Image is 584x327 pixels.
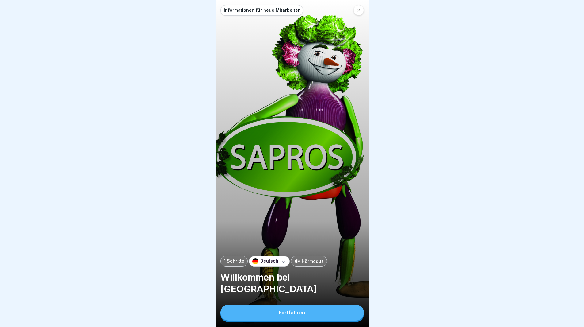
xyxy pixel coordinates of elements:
[279,310,305,315] div: Fortfahren
[260,259,278,264] p: Deutsch
[220,271,364,295] p: Willkommen bei [GEOGRAPHIC_DATA]
[220,305,364,321] button: Fortfahren
[224,8,300,13] p: Informationen für neue Mitarbeiter
[252,258,258,264] img: de.svg
[224,259,244,264] p: 1 Schritte
[302,258,324,264] p: Hörmodus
